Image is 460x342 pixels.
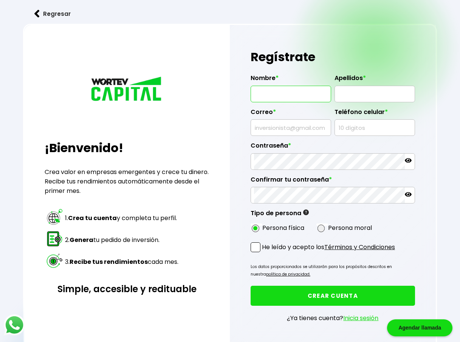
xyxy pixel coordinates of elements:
button: CREAR CUENTA [251,286,415,306]
input: inversionista@gmail.com [254,120,328,136]
label: Tipo de persona [251,210,309,221]
img: paso 3 [46,252,64,270]
p: Crea valor en empresas emergentes y crece tu dinero. Recibe tus rendimientos automáticamente desd... [45,167,209,196]
h1: Regístrate [251,46,415,68]
label: Contraseña [251,142,415,153]
strong: Crea tu cuenta [68,214,117,222]
a: Inicia sesión [343,314,378,322]
p: Los datos proporcionados se utilizarán para los propósitos descritos en nuestra [251,263,415,278]
h2: ¡Bienvenido! [45,139,209,157]
label: Persona física [262,223,304,233]
a: Términos y Condiciones [324,243,395,251]
a: política de privacidad. [266,271,310,277]
strong: Genera [70,236,93,244]
p: He leído y acepto los [262,242,395,252]
img: logo_wortev_capital [89,75,165,103]
td: 2. tu pedido de inversión. [65,230,179,251]
input: 10 dígitos [338,120,412,136]
label: Teléfono celular [335,108,415,120]
img: paso 2 [46,230,64,248]
label: Persona moral [328,223,372,233]
strong: Recibe tus rendimientos [70,257,148,266]
label: Confirmar tu contraseña [251,176,415,187]
button: Regresar [23,4,82,24]
label: Correo [251,108,331,120]
td: 1. y completa tu perfil. [65,208,179,229]
td: 3. cada mes. [65,251,179,273]
a: flecha izquierdaRegresar [23,4,437,24]
p: ¿Ya tienes cuenta? [287,313,378,323]
div: Agendar llamada [387,319,452,336]
img: logos_whatsapp-icon.242b2217.svg [4,314,25,336]
label: Apellidos [335,74,415,86]
img: flecha izquierda [34,10,40,18]
label: Nombre [251,74,331,86]
h3: Simple, accesible y redituable [45,282,209,296]
img: gfR76cHglkPwleuBLjWdxeZVvX9Wp6JBDmjRYY8JYDQn16A2ICN00zLTgIroGa6qie5tIuWH7V3AapTKqzv+oMZsGfMUqL5JM... [303,210,309,215]
img: paso 1 [46,208,64,226]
